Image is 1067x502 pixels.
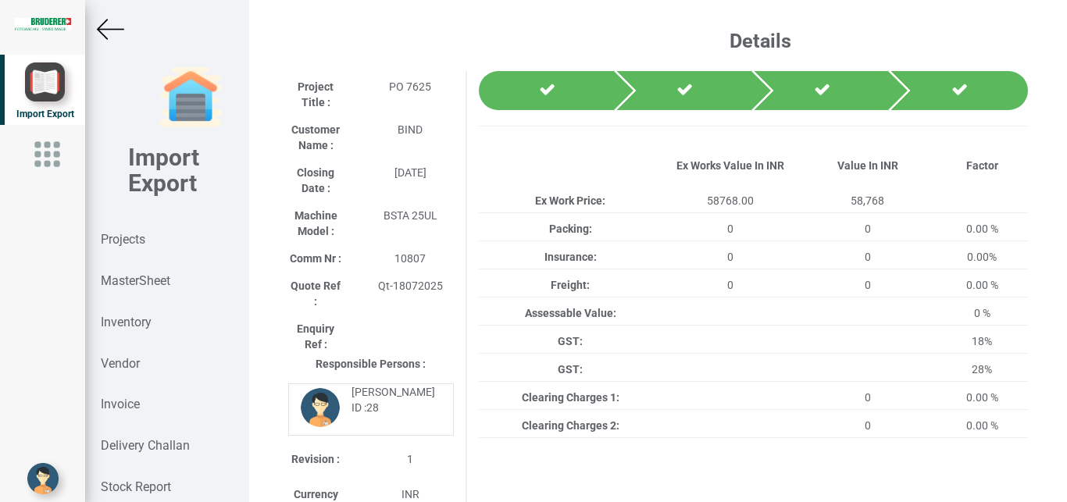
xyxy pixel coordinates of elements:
span: 0 % [974,307,990,319]
label: Ex Works Value In INR [676,158,784,173]
div: [PERSON_NAME] ID : [340,384,441,415]
strong: Vendor [101,356,140,371]
label: GST: [558,333,583,349]
img: garage-closed.png [159,66,222,129]
span: 18% [972,335,992,347]
label: Ex Work Price: [535,193,605,208]
label: Customer Name : [288,122,344,153]
strong: Projects [101,232,145,247]
b: Import Export [128,144,199,197]
span: 58,768 [851,194,884,207]
strong: 28 [366,401,379,414]
label: Clearing Charges 2: [522,418,619,433]
strong: Invoice [101,397,140,411]
label: Packing: [549,221,592,237]
label: Insurance: [544,249,597,265]
span: 0 [865,251,871,263]
label: Quote Ref : [288,278,344,309]
label: Assessable Value: [525,305,616,321]
img: DP [301,388,340,427]
label: Machine Model : [288,208,344,239]
span: 0.00 % [966,391,998,404]
span: 0.00% [967,251,997,263]
span: 0 [727,279,733,291]
span: 1 [407,453,413,465]
span: PO 7625 [389,80,431,93]
span: Import Export [16,109,74,119]
span: 0 [865,279,871,291]
b: Details [730,30,791,52]
label: Factor [966,158,998,173]
span: 0 [727,223,733,235]
label: Clearing Charges 1: [522,390,619,405]
label: Freight: [551,277,590,293]
label: GST: [558,361,583,377]
label: Revision : [291,451,340,467]
span: INR [401,488,419,500]
span: 0 [865,391,871,404]
strong: Delivery Challan [101,438,190,453]
span: 0.00 % [966,419,998,432]
span: 0.00 % [966,223,998,235]
label: Closing Date : [288,165,344,196]
label: Value In INR [837,158,898,173]
label: Responsible Persons : [316,356,426,372]
label: Comm Nr : [290,251,341,266]
span: 0 [727,251,733,263]
span: 0.00 % [966,279,998,291]
strong: Stock Report [101,479,171,494]
span: 0 [865,419,871,432]
span: 28% [972,363,992,376]
span: BSTA 25UL [384,209,437,222]
span: 10807 [394,252,426,265]
span: 58768.00 [707,194,754,207]
label: Project Title : [288,79,344,110]
label: Enquiry Ref : [288,321,344,352]
span: Qt-18072025 [378,279,443,292]
strong: MasterSheet [101,273,170,288]
span: BIND [398,123,423,136]
strong: Inventory [101,315,152,329]
span: 0 [865,223,871,235]
span: [DATE] [394,166,426,179]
